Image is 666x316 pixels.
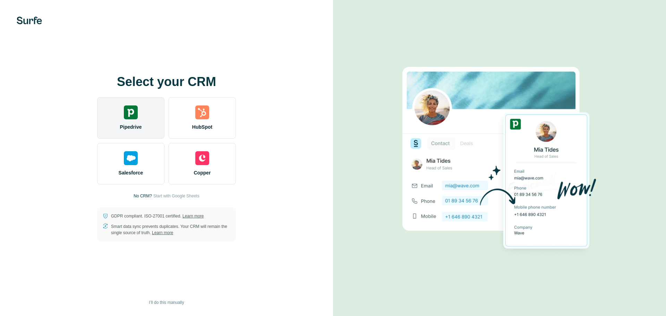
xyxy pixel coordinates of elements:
img: hubspot's logo [195,105,209,119]
p: Smart data sync prevents duplicates. Your CRM will remain the single source of truth. [111,223,230,236]
p: No CRM? [134,193,152,199]
img: Surfe's logo [17,17,42,24]
a: Learn more [152,230,173,235]
span: Salesforce [119,169,143,176]
a: Learn more [182,214,204,219]
img: salesforce's logo [124,151,138,165]
button: I’ll do this manually [144,297,189,308]
img: PIPEDRIVE image [402,55,597,261]
span: I’ll do this manually [149,299,184,306]
span: Pipedrive [120,123,142,130]
img: pipedrive's logo [124,105,138,119]
span: HubSpot [192,123,212,130]
button: Start with Google Sheets [153,193,199,199]
p: GDPR compliant. ISO-27001 certified. [111,213,204,219]
img: copper's logo [195,151,209,165]
h1: Select your CRM [97,75,236,89]
span: Copper [194,169,211,176]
